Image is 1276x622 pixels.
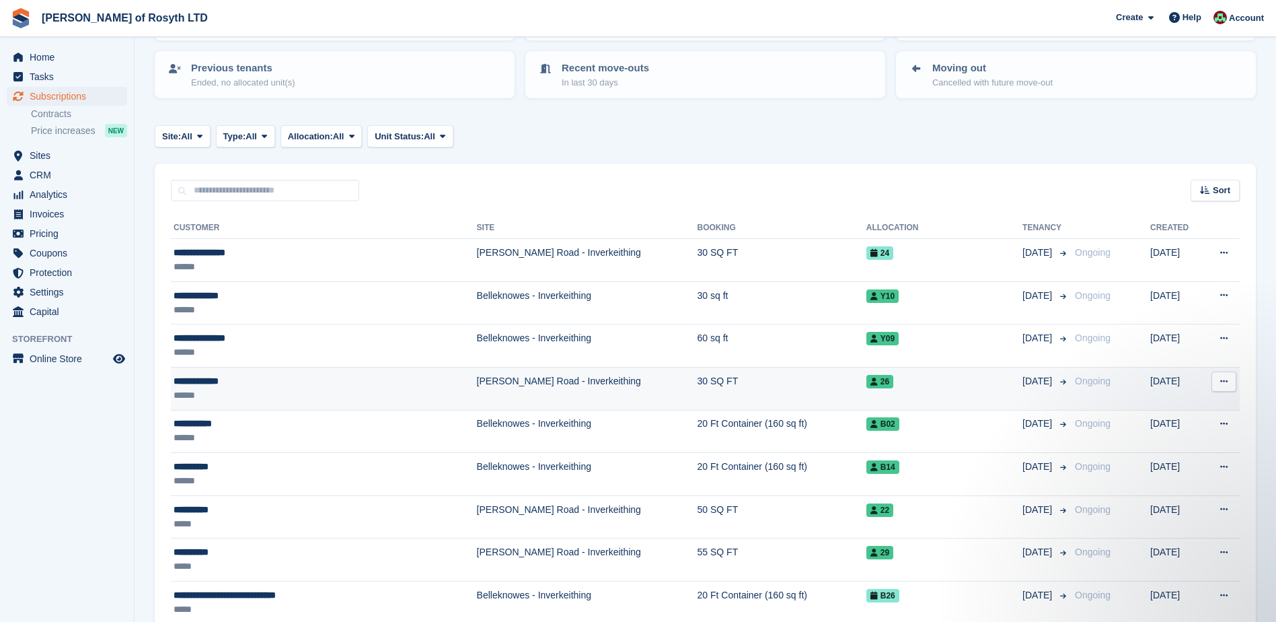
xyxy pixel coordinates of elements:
span: Ongoing [1075,504,1111,515]
td: [DATE] [1150,495,1202,539]
th: Allocation [866,217,1022,239]
td: [PERSON_NAME] Road - Inverkeithing [477,539,698,582]
td: [DATE] [1150,281,1202,324]
span: [DATE] [1022,289,1055,303]
td: [DATE] [1150,539,1202,582]
td: [DATE] [1150,453,1202,496]
a: menu [7,283,127,302]
button: Site: All [155,125,211,147]
span: Account [1229,11,1264,25]
span: B14 [866,460,899,474]
a: [PERSON_NAME] of Rosyth LTD [36,7,213,29]
span: Pricing [30,224,110,243]
a: menu [7,87,127,106]
span: Home [30,48,110,67]
td: 60 sq ft [698,324,866,368]
img: stora-icon-8386f47178a22dfd0bd8f6a31ec36ba5ce8667c1dd55bd0f319d3a0aa187defe.svg [11,8,31,28]
td: [DATE] [1150,324,1202,368]
td: 20 Ft Container (160 sq ft) [698,453,866,496]
span: Site: [162,130,181,143]
td: Belleknowes - Inverkeithing [477,324,698,368]
button: Unit Status: All [367,125,453,147]
a: menu [7,302,127,321]
button: Type: All [216,125,275,147]
a: Previous tenants Ended, no allocated unit(s) [156,53,513,97]
span: Y09 [866,332,899,345]
span: Type: [223,130,246,143]
a: Recent move-outs In last 30 days [527,53,884,97]
span: [DATE] [1022,545,1055,559]
span: Ongoing [1075,247,1111,258]
span: Ongoing [1075,376,1111,386]
span: Analytics [30,185,110,204]
p: In last 30 days [562,76,649,90]
p: Ended, no allocated unit(s) [191,76,295,90]
span: Ongoing [1075,333,1111,343]
span: All [424,130,435,143]
span: Unit Status: [375,130,424,143]
th: Created [1150,217,1202,239]
p: Previous tenants [191,61,295,76]
span: Ongoing [1075,547,1111,557]
a: menu [7,205,127,223]
a: Moving out Cancelled with future move-out [897,53,1254,97]
p: Moving out [932,61,1053,76]
button: Allocation: All [280,125,363,147]
td: 20 Ft Container (160 sq ft) [698,410,866,453]
td: [DATE] [1150,239,1202,282]
span: 29 [866,546,893,559]
td: 50 SQ FT [698,495,866,539]
span: All [333,130,344,143]
p: Recent move-outs [562,61,649,76]
span: [DATE] [1022,503,1055,517]
span: Ongoing [1075,418,1111,429]
td: [PERSON_NAME] Road - Inverkeithing [477,495,698,539]
span: [DATE] [1022,460,1055,474]
img: Anne Thomson [1213,11,1227,24]
a: menu [7,166,127,184]
div: NEW [105,124,127,137]
td: 30 SQ FT [698,239,866,282]
td: Belleknowes - Inverkeithing [477,281,698,324]
th: Customer [171,217,477,239]
th: Site [477,217,698,239]
span: Sort [1213,184,1230,197]
td: [PERSON_NAME] Road - Inverkeithing [477,239,698,282]
a: Preview store [111,351,127,367]
span: Subscriptions [30,87,110,106]
td: Belleknowes - Inverkeithing [477,410,698,453]
a: Price increases NEW [31,123,127,138]
td: [DATE] [1150,410,1202,453]
th: Booking [698,217,866,239]
span: Online Store [30,349,110,368]
span: Tasks [30,67,110,86]
span: [DATE] [1022,417,1055,431]
span: Settings [30,283,110,302]
span: Protection [30,263,110,282]
span: Ongoing [1075,461,1111,472]
span: Ongoing [1075,590,1111,600]
a: Contracts [31,108,127,120]
a: menu [7,48,127,67]
span: Storefront [12,333,134,346]
span: 22 [866,504,893,517]
a: menu [7,224,127,243]
td: 30 SQ FT [698,367,866,410]
span: [DATE] [1022,246,1055,260]
span: Invoices [30,205,110,223]
a: menu [7,244,127,263]
span: All [246,130,257,143]
th: Tenancy [1022,217,1069,239]
span: Price increases [31,125,96,137]
span: 24 [866,246,893,260]
span: [DATE] [1022,588,1055,602]
span: [DATE] [1022,374,1055,388]
td: [DATE] [1150,367,1202,410]
p: Cancelled with future move-out [932,76,1053,90]
td: 55 SQ FT [698,539,866,582]
span: [DATE] [1022,331,1055,345]
a: menu [7,349,127,368]
span: Allocation: [288,130,333,143]
span: Help [1183,11,1201,24]
span: Coupons [30,244,110,263]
